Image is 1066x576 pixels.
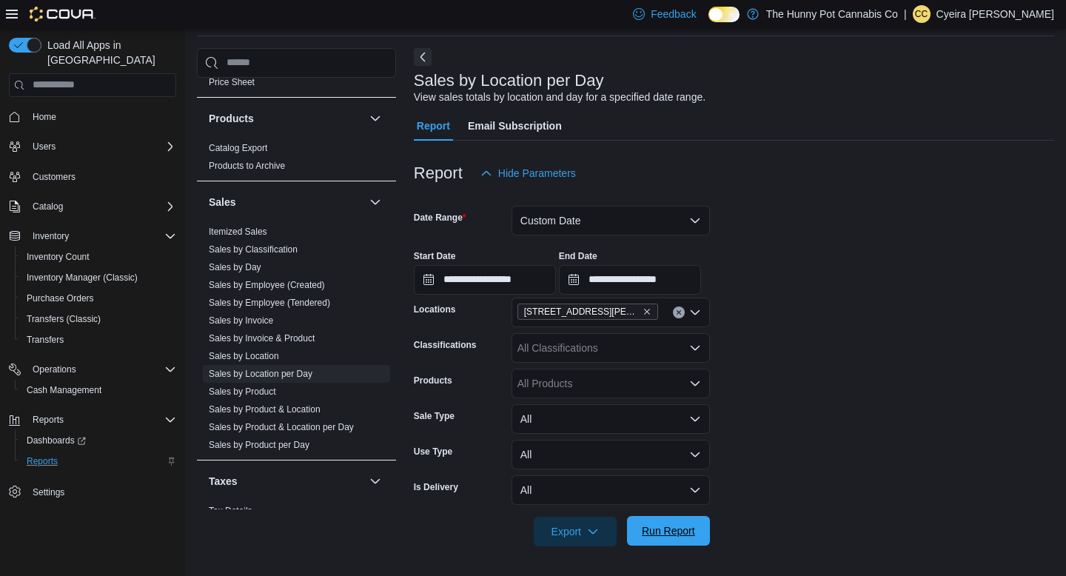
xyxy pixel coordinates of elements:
button: Next [414,48,432,66]
a: Sales by Invoice [209,315,273,326]
a: Sales by Product [209,386,276,397]
span: Hide Parameters [498,166,576,181]
a: Inventory Count [21,248,95,266]
span: Reports [21,452,176,470]
span: Transfers (Classic) [27,313,101,325]
span: Transfers [27,334,64,346]
h3: Report [414,164,463,182]
input: Press the down key to open a popover containing a calendar. [414,265,556,295]
button: Run Report [627,516,710,546]
span: Email Subscription [468,111,562,141]
button: Home [3,106,182,127]
a: Sales by Invoice & Product [209,333,315,344]
span: Itemized Sales [209,226,267,238]
button: Inventory [3,226,182,247]
input: Press the down key to open a popover containing a calendar. [559,265,701,295]
span: Customers [27,167,176,186]
label: Locations [414,304,456,315]
span: Dashboards [21,432,176,449]
label: Start Date [414,250,456,262]
span: Cash Management [27,384,101,396]
label: Is Delivery [414,481,458,493]
button: Hide Parameters [475,158,582,188]
span: Settings [27,482,176,500]
label: Sale Type [414,410,455,422]
span: CC [915,5,928,23]
span: Users [27,138,176,155]
button: Remove 6161 Thorold Stone Rd from selection in this group [643,307,651,316]
a: Settings [27,483,70,501]
p: Cyeira [PERSON_NAME] [936,5,1054,23]
span: Inventory [27,227,176,245]
a: Tax Details [209,506,252,516]
span: Dark Mode [708,22,709,23]
span: Reports [27,455,58,467]
span: Sales by Location [209,350,279,362]
span: Tax Details [209,505,252,517]
span: Reports [27,411,176,429]
button: Reports [15,451,182,472]
h3: Sales [209,195,236,210]
button: Open list of options [689,307,701,318]
span: Sales by Classification [209,244,298,255]
span: Catalog [27,198,176,215]
h3: Taxes [209,474,238,489]
div: Pricing [197,73,396,97]
button: Inventory [27,227,75,245]
a: Products to Archive [209,161,285,171]
button: Products [366,110,384,127]
button: Settings [3,480,182,502]
button: Catalog [27,198,69,215]
span: 6161 Thorold Stone Rd [517,304,658,320]
button: All [512,404,710,434]
button: Transfers [15,329,182,350]
span: Sales by Employee (Tendered) [209,297,330,309]
span: Inventory Count [21,248,176,266]
span: Sales by Product & Location [209,403,321,415]
a: Sales by Product & Location [209,404,321,415]
span: Dashboards [27,435,86,446]
span: Load All Apps in [GEOGRAPHIC_DATA] [41,38,176,67]
button: Reports [27,411,70,429]
label: Date Range [414,212,466,224]
h3: Sales by Location per Day [414,72,604,90]
span: Sales by Day [209,261,261,273]
span: Feedback [651,7,696,21]
a: Sales by Product & Location per Day [209,422,354,432]
span: Sales by Product [209,386,276,398]
span: Operations [27,361,176,378]
button: Purchase Orders [15,288,182,309]
div: Taxes [197,502,396,543]
h3: Products [209,111,254,126]
button: Users [27,138,61,155]
nav: Complex example [9,100,176,541]
span: Reports [33,414,64,426]
span: Export [543,517,608,546]
label: Classifications [414,339,477,351]
span: Inventory [33,230,69,242]
label: Use Type [414,446,452,458]
button: Products [209,111,363,126]
div: Cyeira Carriere [913,5,931,23]
div: Sales [197,223,396,460]
span: Inventory Manager (Classic) [27,272,138,284]
span: Report [417,111,450,141]
button: Users [3,136,182,157]
button: Clear input [673,307,685,318]
span: Inventory Manager (Classic) [21,269,176,287]
span: Home [33,111,56,123]
span: Settings [33,486,64,498]
span: Sales by Invoice & Product [209,332,315,344]
button: Cash Management [15,380,182,401]
span: Products to Archive [209,160,285,172]
a: Inventory Manager (Classic) [21,269,144,287]
button: Open list of options [689,378,701,389]
a: Sales by Employee (Created) [209,280,325,290]
button: Custom Date [512,206,710,235]
span: [STREET_ADDRESS][PERSON_NAME] [524,304,640,319]
a: Itemized Sales [209,227,267,237]
a: Sales by Location per Day [209,369,312,379]
a: Sales by Product per Day [209,440,309,450]
a: Purchase Orders [21,289,100,307]
span: Purchase Orders [21,289,176,307]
